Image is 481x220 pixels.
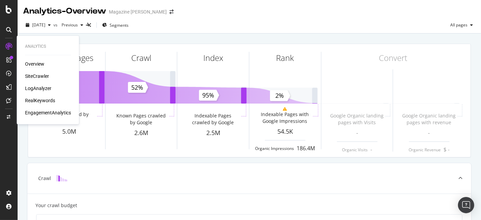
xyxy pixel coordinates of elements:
div: 5.0M [33,127,105,136]
div: Open Intercom Messenger [458,197,474,213]
span: All pages [448,22,467,28]
div: Indexable Pages crawled by Google [186,112,240,126]
div: Magazine [PERSON_NAME] [109,8,167,15]
span: vs [53,22,59,28]
img: block-icon [56,175,67,181]
div: 2.5M [177,129,249,137]
div: arrow-right-arrow-left [169,9,174,14]
div: Crawl [131,52,151,64]
button: All pages [448,20,476,30]
div: Known Pages crawled by Google [114,112,168,126]
div: 186.4M [297,145,315,152]
div: Rank [276,52,294,64]
button: [DATE] [23,20,53,30]
a: Overview [25,61,44,67]
div: Index [203,52,223,64]
div: Analytics [25,44,71,49]
div: 54.5K [249,127,321,136]
span: Segments [110,22,129,28]
a: LogAnalyzer [25,85,51,92]
div: Your crawl budget [36,202,77,209]
a: EngagementAnalytics [25,109,71,116]
div: Crawl [38,175,51,182]
a: SiteCrawler [25,73,49,80]
button: Segments [99,20,131,30]
span: 2025 Aug. 16th [32,22,45,28]
div: 2.6M [106,129,177,137]
div: Analytics - Overview [23,5,106,17]
span: Previous [59,22,78,28]
div: Organic Impressions [255,146,294,151]
div: Indexable Pages with Google Impressions [258,111,312,125]
a: RealKeywords [25,97,55,104]
button: Previous [59,20,86,30]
